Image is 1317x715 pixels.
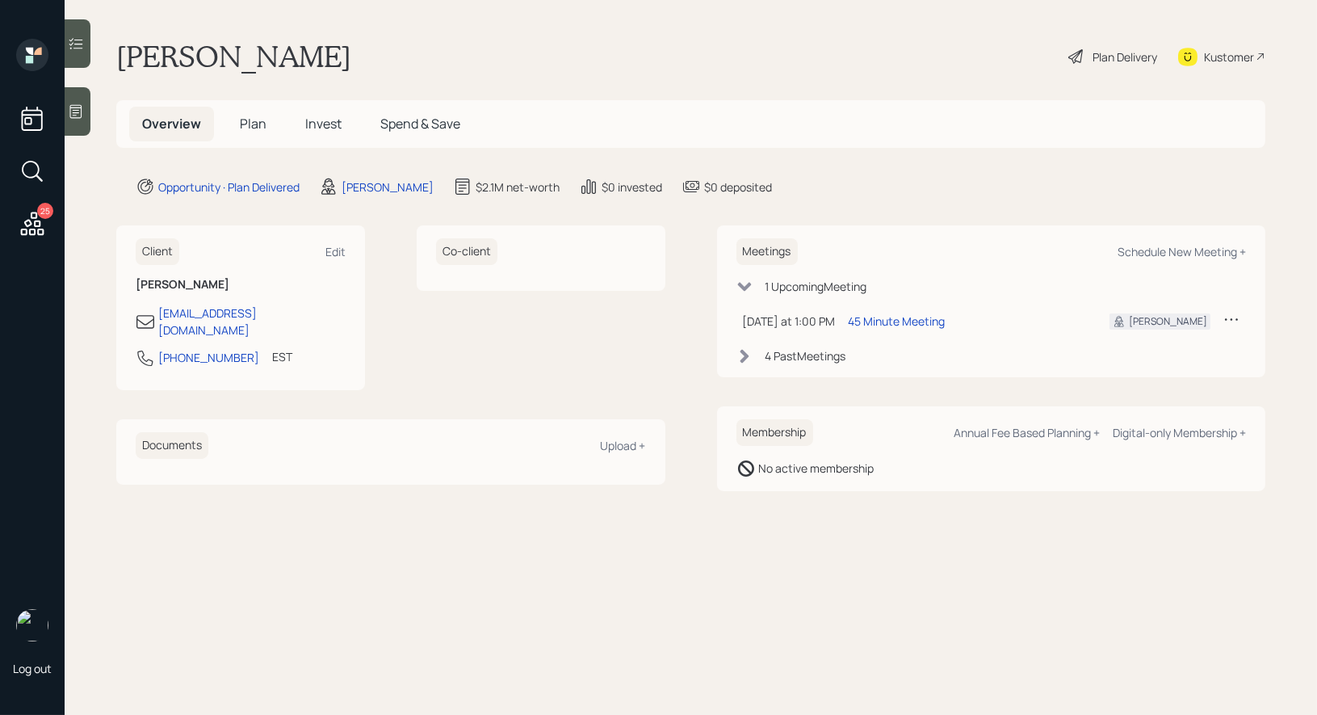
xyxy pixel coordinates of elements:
[342,179,434,196] div: [PERSON_NAME]
[158,349,259,366] div: [PHONE_NUMBER]
[272,348,292,365] div: EST
[142,115,201,132] span: Overview
[476,179,560,196] div: $2.1M net-worth
[736,238,798,265] h6: Meetings
[380,115,460,132] span: Spend & Save
[765,278,867,295] div: 1 Upcoming Meeting
[136,238,179,265] h6: Client
[13,661,52,676] div: Log out
[158,179,300,196] div: Opportunity · Plan Delivered
[704,179,772,196] div: $0 deposited
[240,115,266,132] span: Plan
[37,203,53,219] div: 25
[325,244,346,259] div: Edit
[136,432,208,459] h6: Documents
[743,313,836,330] div: [DATE] at 1:00 PM
[1204,48,1254,65] div: Kustomer
[16,609,48,641] img: treva-nostdahl-headshot.png
[954,425,1100,440] div: Annual Fee Based Planning +
[158,305,346,339] div: [EMAIL_ADDRESS][DOMAIN_NAME]
[1118,244,1246,259] div: Schedule New Meeting +
[765,347,846,364] div: 4 Past Meeting s
[736,419,813,446] h6: Membership
[1093,48,1157,65] div: Plan Delivery
[1129,314,1207,329] div: [PERSON_NAME]
[602,179,662,196] div: $0 invested
[305,115,342,132] span: Invest
[759,460,875,477] div: No active membership
[849,313,946,330] div: 45 Minute Meeting
[136,278,346,292] h6: [PERSON_NAME]
[601,438,646,453] div: Upload +
[1113,425,1246,440] div: Digital-only Membership +
[436,238,497,265] h6: Co-client
[116,39,351,74] h1: [PERSON_NAME]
